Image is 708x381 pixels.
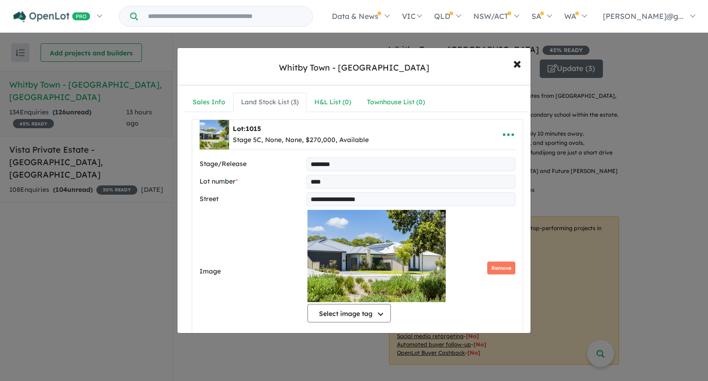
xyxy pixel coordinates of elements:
[200,266,304,277] label: Image
[233,135,369,146] div: Stage 5C, None, None, $270,000, Available
[513,53,521,73] span: ×
[200,176,303,187] label: Lot number
[307,210,446,302] img: Whitby Town - Whitby - Lot 1015
[200,120,229,149] img: Whitby%20Town%20-%20Whitby%20-%20Lot%201015___1742869975.png
[603,12,684,21] span: [PERSON_NAME]@g...
[200,159,303,170] label: Stage/Release
[279,62,429,74] div: Whitby Town - [GEOGRAPHIC_DATA]
[307,304,391,322] button: Select image tag
[241,97,299,108] div: Land Stock List ( 3 )
[193,97,225,108] div: Sales Info
[487,262,515,275] button: Remove
[367,97,425,108] div: Townhouse List ( 0 )
[13,11,90,23] img: Openlot PRO Logo White
[233,125,261,133] b: Lot:
[140,6,311,26] input: Try estate name, suburb, builder or developer
[200,194,303,205] label: Street
[314,97,351,108] div: H&L List ( 0 )
[246,125,261,133] span: 1015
